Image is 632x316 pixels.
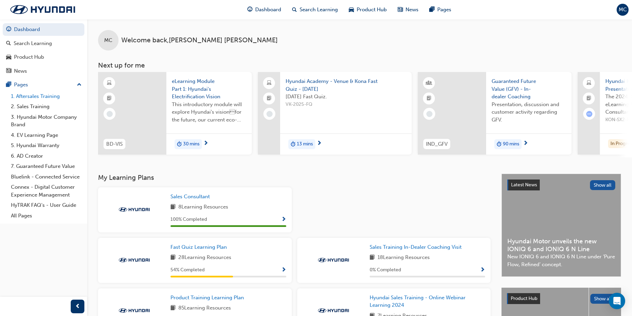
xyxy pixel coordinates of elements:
span: Hyundai Sales Training - Online Webinar Learning 2024 [370,295,466,308]
span: 100 % Completed [170,216,207,224]
img: Trak [315,307,352,314]
a: Search Learning [3,37,84,50]
a: Hyundai Academy - Venue & Kona Fast Quiz - [DATE][DATE] Fast Quiz.VK-2025-FQduration-icon13 mins [258,72,412,155]
span: pages-icon [429,5,435,14]
span: Hyundai Motor unveils the new IONIQ 6 and IONIQ 6 N Line [507,238,615,253]
span: Product Hub [511,296,537,301]
span: learningRecordVerb_NONE-icon [426,111,432,117]
span: Guaranteed Future Value (GFV) - In-dealer Coaching [492,77,566,101]
button: MC [617,4,629,16]
span: Sales Consultant [170,193,210,200]
a: All Pages [8,211,84,221]
a: search-iconSearch Learning [287,3,343,17]
a: Latest NewsShow all [507,179,615,190]
span: book-icon [170,254,176,262]
span: 90 mins [503,140,519,148]
a: 7. Guaranteed Future Value [8,161,84,172]
a: BD-VISeLearning Module Part 1: Hyundai's Electrification VisionThis introductory module will expl... [98,72,252,155]
span: 0 % Completed [370,266,401,274]
button: Show Progress [480,266,485,274]
span: learningRecordVerb_NONE-icon [107,111,113,117]
span: learningResourceType_INSTRUCTOR_LED-icon [427,79,431,88]
a: 1. Aftersales Training [8,91,84,102]
span: car-icon [6,54,11,60]
span: duration-icon [177,140,182,149]
a: 6. AD Creator [8,151,84,161]
span: Show Progress [281,267,286,273]
span: VK-2025-FQ [286,101,406,109]
span: Welcome back , [PERSON_NAME] [PERSON_NAME] [121,37,278,44]
a: Hyundai Sales Training - Online Webinar Learning 2024 [370,294,485,309]
a: IND_GFVGuaranteed Future Value (GFV) - In-dealer CoachingPresentation, discussion and customer ac... [418,72,572,155]
a: Product Training Learning Plan [170,294,247,302]
div: Open Intercom Messenger [609,293,625,309]
a: 2. Sales Training [8,101,84,112]
span: MC [619,6,627,14]
span: car-icon [349,5,354,14]
span: New IONIQ 6 and IONIQ 6 N Line under ‘Pure Flow, Refined’ concept. [507,253,615,268]
a: Bluelink - Connected Service [8,172,84,182]
span: book-icon [170,304,176,313]
img: Trak [115,206,153,213]
div: Search Learning [14,40,52,47]
span: booktick-icon [587,94,591,103]
span: 30 mins [183,140,200,148]
span: News [406,6,418,14]
span: Latest News [511,182,537,188]
span: Hyundai Academy - Venue & Kona Fast Quiz - [DATE] [286,77,406,93]
span: news-icon [398,5,403,14]
span: booktick-icon [427,94,431,103]
span: 85 Learning Resources [178,304,231,313]
span: laptop-icon [587,79,591,88]
a: 3. Hyundai Motor Company Brand [8,112,84,130]
span: 28 Learning Resources [178,254,231,262]
a: Fast Quiz Learning Plan [170,243,230,251]
div: Pages [14,81,28,89]
span: 54 % Completed [170,266,205,274]
a: car-iconProduct Hub [343,3,392,17]
a: 4. EV Learning Page [8,130,84,141]
img: Trak [3,2,82,17]
span: next-icon [523,141,528,147]
a: HyTRAK FAQ's - User Guide [8,200,84,211]
h3: My Learning Plans [98,174,491,182]
span: next-icon [317,141,322,147]
span: laptop-icon [267,79,272,88]
button: Show all [590,294,616,304]
a: News [3,65,84,77]
div: Product Hub [14,53,44,61]
img: Trak [115,257,153,263]
span: prev-icon [75,302,80,311]
a: Dashboard [3,23,84,36]
a: news-iconNews [392,3,424,17]
a: 5. Hyundai Warranty [8,140,84,151]
span: Dashboard [255,6,281,14]
span: learningResourceType_ELEARNING-icon [107,79,112,88]
button: Show Progress [281,215,286,224]
span: guage-icon [6,27,11,33]
span: guage-icon [247,5,252,14]
span: eLearning Module Part 1: Hyundai's Electrification Vision [172,77,246,101]
a: Sales Consultant [170,193,212,201]
span: duration-icon [291,140,296,149]
span: search-icon [6,41,11,47]
span: learningRecordVerb_ATTEMPT-icon [586,111,592,117]
span: pages-icon [6,82,11,88]
img: Trak [315,257,352,263]
span: up-icon [77,81,82,89]
a: Sales Training In-Dealer Coaching Visit [370,243,464,251]
span: IND_GFV [426,140,448,148]
button: Show all [590,180,616,190]
span: 13 mins [297,140,313,148]
span: This introductory module will explore Hyundai’s visionfor the future, our current eco-friendly v... [172,101,246,124]
span: news-icon [6,68,11,74]
button: DashboardSearch LearningProduct HubNews [3,22,84,78]
span: next-icon [203,141,208,147]
span: book-icon [370,254,375,262]
span: Presentation, discussion and customer activity regarding GFV. [492,101,566,124]
span: [DATE] Fast Quiz. [286,93,406,101]
img: Trak [115,307,153,314]
span: booktick-icon [107,94,112,103]
span: Product Training Learning Plan [170,295,244,301]
span: Pages [437,6,451,14]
